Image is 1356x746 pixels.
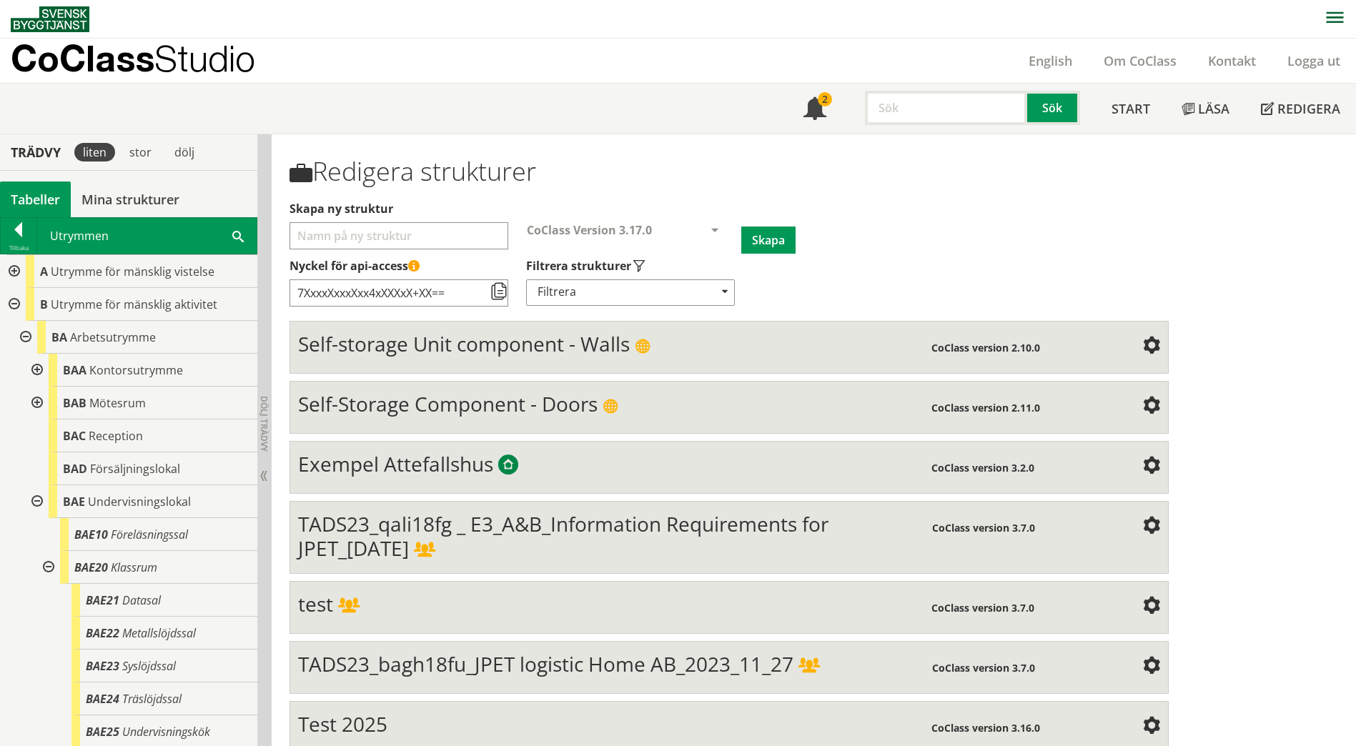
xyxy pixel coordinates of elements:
[74,527,108,542] span: BAE10
[122,691,182,707] span: Träslöjdssal
[40,297,48,312] span: B
[526,258,733,274] label: Välj vilka typer av strukturer som ska visas i din strukturlista
[289,222,508,249] input: Välj ett namn för att skapa en ny struktur Välj vilka typer av strukturer som ska visas i din str...
[1166,84,1245,134] a: Läsa
[1272,52,1356,69] a: Logga ut
[11,50,255,66] p: CoClass
[51,297,217,312] span: Utrymme för mänsklig aktivitet
[1143,718,1160,735] span: Inställningar
[122,625,196,641] span: Metallslöjdssal
[40,264,48,279] span: A
[232,228,244,243] span: Sök i tabellen
[86,658,119,674] span: BAE23
[63,494,85,509] span: BAE
[1143,598,1160,615] span: Inställningar
[515,222,741,258] div: Välj CoClass-version för att skapa en ny struktur
[741,227,796,254] button: Skapa
[1143,458,1160,475] span: Inställningar
[74,559,108,575] span: BAE20
[298,710,387,737] span: Test 2025
[931,341,1040,354] span: CoClass version 2.10.0
[11,39,286,83] a: CoClassStudio
[932,661,1035,675] span: CoClass version 3.7.0
[1,242,36,254] div: Tillbaka
[408,261,420,272] span: Denna API-nyckel ger åtkomst till alla strukturer som du har skapat eller delat med dig av. Håll ...
[932,521,1035,534] span: CoClass version 3.7.0
[931,401,1040,414] span: CoClass version 2.11.0
[111,527,188,542] span: Föreläsningssal
[63,395,86,411] span: BAB
[86,592,119,608] span: BAE21
[258,396,270,452] span: Dölj trädvy
[1143,658,1160,675] span: Inställningar
[1143,398,1160,415] span: Inställningar
[1112,100,1150,117] span: Start
[1192,52,1272,69] a: Kontakt
[414,543,435,559] span: Delad struktur
[1096,84,1166,134] a: Start
[63,428,86,444] span: BAC
[603,399,618,414] span: Publik struktur
[86,691,119,707] span: BAE24
[931,461,1034,474] span: CoClass version 3.2.0
[1088,52,1192,69] a: Om CoClass
[86,625,119,641] span: BAE22
[122,724,210,740] span: Undervisningskök
[865,91,1027,125] input: Sök
[788,84,842,134] a: 2
[818,92,832,106] div: 2
[122,592,161,608] span: Datasal
[1027,91,1080,125] button: Sök
[74,143,115,161] div: liten
[11,6,89,32] img: Svensk Byggtjänst
[1013,52,1088,69] a: English
[1143,338,1160,355] span: Inställningar
[154,37,255,79] span: Studio
[490,284,508,301] span: Kopiera
[526,258,631,274] font: Filtrera strukturer
[635,339,650,354] span: Publik struktur
[1245,84,1356,134] a: Redigera
[51,264,214,279] span: Utrymme för mänsklig vistelse
[63,362,86,378] span: BAA
[1198,100,1229,117] span: Läsa
[298,510,828,562] span: TADS23_qali18fg _ E3_A&B_Information Requirements for JPET_[DATE]
[89,362,183,378] span: Kontorsutrymme
[298,450,493,477] span: Exempel Attefallshus
[289,201,1168,217] label: Välj ett namn för att skapa en ny struktur
[89,395,146,411] span: Mötesrum
[298,330,630,357] span: Self-storage Unit component - Walls
[931,721,1040,735] span: CoClass version 3.16.0
[51,329,67,345] span: BA
[312,154,536,189] font: Redigera strukturer
[121,143,160,161] div: stor
[166,143,203,161] div: dölj
[338,599,360,615] span: Delad struktur
[526,279,735,306] div: Filtrera
[298,590,333,617] span: test
[3,144,69,160] div: Trädvy
[70,329,156,345] span: Arbetsutrymme
[88,494,191,509] span: Undervisningslokal
[86,724,119,740] span: BAE25
[37,218,257,254] div: Utrymmen
[289,279,508,307] input: Nyckel till åtkomststruktur via API (kräver API-licensabonnemang)
[798,659,820,675] span: Delad struktur
[122,658,176,674] span: Syslöjdssal
[71,181,190,217] a: Mina strukturer
[289,258,1168,274] label: Nyckel till åtkomststruktur via API (kräver API-licensabonnemang)
[111,559,157,575] span: Klassrum
[90,461,180,477] span: Försäljningslokal
[527,222,652,238] span: CoClass Version 3.17.0
[89,428,143,444] span: Reception
[63,461,87,477] span: BAD
[803,99,826,121] span: Notifikationer
[931,601,1034,615] span: CoClass version 3.7.0
[1143,518,1160,535] span: Inställningar
[298,650,793,677] span: TADS23_bagh18fu_JPET logistic Home AB_2023_11_27
[289,258,408,274] font: Nyckel för api-access
[498,456,518,476] span: Byggtjänsts exempelstrukturer
[1277,100,1340,117] span: Redigera
[298,390,598,417] span: Self-Storage Component - Doors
